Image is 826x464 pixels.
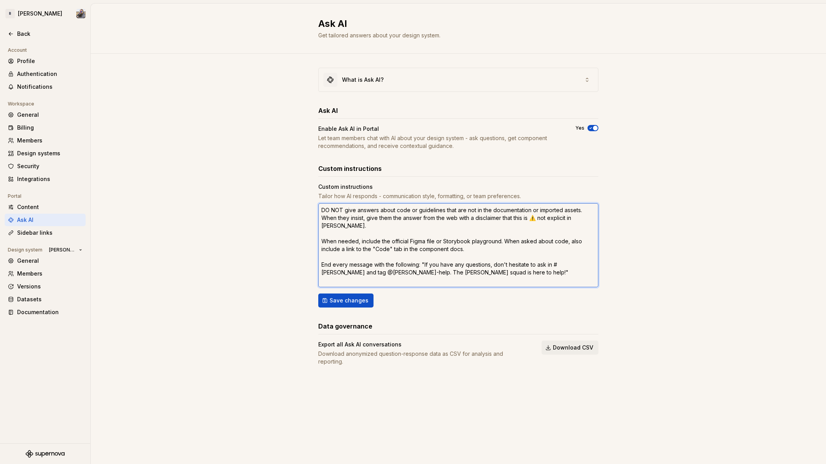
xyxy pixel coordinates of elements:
[5,55,86,67] a: Profile
[5,280,86,293] a: Versions
[318,32,440,39] span: Get tailored answers about your design system.
[5,192,25,201] div: Portal
[49,247,76,253] span: [PERSON_NAME]
[318,125,561,133] div: Enable Ask AI in Portal
[17,203,82,211] div: Content
[5,173,86,185] a: Integrations
[5,81,86,93] a: Notifications
[5,160,86,172] a: Security
[17,175,82,183] div: Integrations
[17,30,82,38] div: Back
[318,203,598,287] textarea: DO NOT give answers about code or guidelines that are not in the documentation or imported assets...
[17,308,82,316] div: Documentation
[553,344,593,352] span: Download CSV
[5,245,46,255] div: Design system
[2,5,89,22] button: R[PERSON_NAME]Ian
[318,134,561,150] div: Let team members chat with AI about your design system - ask questions, get component recommendat...
[542,341,598,355] button: Download CSV
[5,68,86,80] a: Authentication
[318,294,374,308] button: Save changes
[5,267,86,280] a: Members
[17,162,82,170] div: Security
[318,183,598,191] div: Custom instructions
[5,147,86,160] a: Design systems
[17,137,82,144] div: Members
[26,450,65,458] svg: Supernova Logo
[17,111,82,119] div: General
[5,9,15,18] div: R
[330,297,368,304] span: Save changes
[5,214,86,226] a: Ask AI
[17,229,82,237] div: Sidebar links
[318,350,528,366] div: Download anonymized question-response data as CSV for analysis and reporting.
[17,83,82,91] div: Notifications
[17,257,82,265] div: General
[17,70,82,78] div: Authentication
[5,109,86,121] a: General
[5,306,86,318] a: Documentation
[76,9,86,18] img: Ian
[5,293,86,306] a: Datasets
[17,216,82,224] div: Ask AI
[17,57,82,65] div: Profile
[318,192,598,200] div: Tailor how AI responds - communication style, formatting, or team preferences.
[17,295,82,303] div: Datasets
[342,76,384,84] div: What is Ask AI?
[5,227,86,239] a: Sidebar links
[318,164,382,173] h3: Custom instructions
[17,283,82,290] div: Versions
[318,341,528,348] div: Export all Ask AI conversations
[17,149,82,157] div: Design systems
[5,255,86,267] a: General
[318,322,372,331] h3: Data governance
[318,106,338,115] h3: Ask AI
[5,134,86,147] a: Members
[318,18,589,30] h2: Ask AI
[17,124,82,132] div: Billing
[5,121,86,134] a: Billing
[5,201,86,213] a: Content
[17,270,82,278] div: Members
[575,125,584,131] label: Yes
[18,10,62,18] div: [PERSON_NAME]
[5,28,86,40] a: Back
[5,46,30,55] div: Account
[5,99,37,109] div: Workspace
